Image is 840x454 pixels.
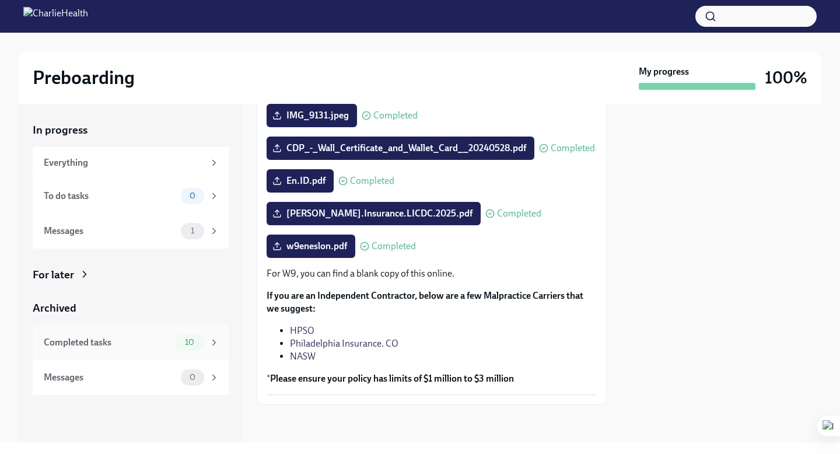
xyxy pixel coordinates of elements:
span: 0 [183,373,202,382]
a: To do tasks0 [33,179,229,214]
a: Everything [33,147,229,179]
label: w9eneslon.pdf [267,235,355,258]
a: In progress [33,123,229,138]
a: Philadelphia Insurance. CO [290,338,398,349]
label: En.ID.pdf [267,169,334,193]
img: CharlieHealth [23,7,88,26]
a: NASW [290,351,316,362]
span: Completed [350,176,394,186]
a: For later [33,267,229,282]
a: Messages1 [33,214,229,249]
span: w9eneslon.pdf [275,240,347,252]
span: Completed [373,111,418,120]
div: Completed tasks [44,336,170,349]
span: CDP_-_Wall_Certificate_and_Wallet_Card__20240528.pdf [275,142,526,154]
div: Everything [44,156,204,169]
p: For W9, you can find a blank copy of this online. [267,267,597,280]
span: Completed [372,242,416,251]
label: [PERSON_NAME].Insurance.LICDC.2025.pdf [267,202,481,225]
a: Completed tasks10 [33,325,229,360]
div: Messages [44,371,176,384]
span: Completed [497,209,541,218]
strong: My progress [639,65,689,78]
h3: 100% [765,67,807,88]
a: Archived [33,301,229,316]
span: Completed [551,144,595,153]
a: HPSO [290,325,314,336]
label: IMG_9131.jpeg [267,104,357,127]
div: Messages [44,225,176,238]
div: For later [33,267,74,282]
span: IMG_9131.jpeg [275,110,349,121]
strong: If you are an Independent Contractor, below are a few Malpractice Carriers that we suggest: [267,290,583,314]
label: CDP_-_Wall_Certificate_and_Wallet_Card__20240528.pdf [267,137,534,160]
span: [PERSON_NAME].Insurance.LICDC.2025.pdf [275,208,473,219]
span: 1 [184,226,201,235]
div: To do tasks [44,190,176,202]
span: En.ID.pdf [275,175,325,187]
h2: Preboarding [33,66,135,89]
span: 10 [178,338,201,347]
a: Messages0 [33,360,229,395]
span: 0 [183,191,202,200]
strong: Please ensure your policy has limits of $1 million to $3 million [270,373,514,384]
